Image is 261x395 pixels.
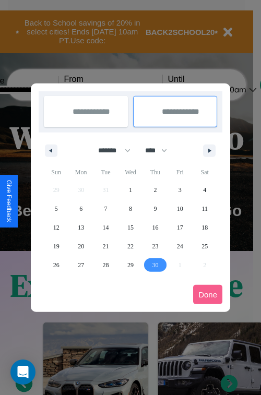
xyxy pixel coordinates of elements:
span: Thu [143,164,168,181]
span: 29 [127,256,134,274]
button: 4 [193,181,217,199]
button: 26 [44,256,68,274]
button: 10 [168,199,192,218]
button: 27 [68,256,93,274]
button: 28 [93,256,118,274]
span: 2 [153,181,157,199]
span: 6 [79,199,82,218]
span: 10 [177,199,183,218]
span: 3 [179,181,182,199]
span: 27 [78,256,84,274]
button: 14 [93,218,118,237]
span: 11 [201,199,208,218]
button: 30 [143,256,168,274]
span: 7 [104,199,108,218]
span: 15 [127,218,134,237]
span: 17 [177,218,183,237]
button: 24 [168,237,192,256]
span: 18 [201,218,208,237]
span: 8 [129,199,132,218]
button: 15 [118,218,143,237]
span: Wed [118,164,143,181]
button: 25 [193,237,217,256]
span: 21 [103,237,109,256]
span: Tue [93,164,118,181]
span: 13 [78,218,84,237]
span: 16 [152,218,158,237]
button: 29 [118,256,143,274]
button: 21 [93,237,118,256]
button: Done [193,285,222,304]
button: 2 [143,181,168,199]
div: Open Intercom Messenger [10,360,35,385]
button: 17 [168,218,192,237]
button: 16 [143,218,168,237]
button: 9 [143,199,168,218]
span: 23 [152,237,158,256]
span: Fri [168,164,192,181]
button: 23 [143,237,168,256]
span: Sat [193,164,217,181]
span: Mon [68,164,93,181]
span: 28 [103,256,109,274]
span: 24 [177,237,183,256]
button: 7 [93,199,118,218]
button: 1 [118,181,143,199]
button: 12 [44,218,68,237]
button: 18 [193,218,217,237]
span: 4 [203,181,206,199]
button: 11 [193,199,217,218]
button: 3 [168,181,192,199]
button: 20 [68,237,93,256]
button: 6 [68,199,93,218]
span: 9 [153,199,157,218]
span: 1 [129,181,132,199]
button: 5 [44,199,68,218]
span: 25 [201,237,208,256]
span: 22 [127,237,134,256]
span: 26 [53,256,60,274]
div: Give Feedback [5,180,13,222]
button: 13 [68,218,93,237]
button: 8 [118,199,143,218]
button: 19 [44,237,68,256]
span: 5 [55,199,58,218]
button: 22 [118,237,143,256]
span: Sun [44,164,68,181]
span: 12 [53,218,60,237]
span: 14 [103,218,109,237]
span: 20 [78,237,84,256]
span: 30 [152,256,158,274]
span: 19 [53,237,60,256]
